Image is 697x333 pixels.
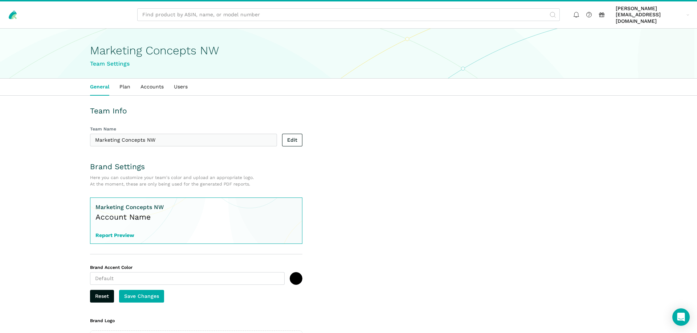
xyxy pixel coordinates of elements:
[95,203,164,212] div: Marketing Concepts NW
[90,174,279,188] p: Here you can customize your team's color and upload an appropriate logo. At the moment, these are...
[90,318,302,324] div: Brand Logo
[169,79,193,95] a: Users
[282,134,302,146] a: Edit
[90,265,285,271] label: Brand Accent Color
[672,308,690,326] div: Open Intercom Messenger
[90,44,607,57] h1: Marketing Concepts NW
[90,290,114,303] button: Reset
[90,162,302,172] h3: Brand Settings
[119,290,164,303] button: Save Changes
[95,232,164,239] div: Report Preview
[137,8,560,21] input: Find product by ASIN, name, or model number
[90,126,277,133] label: Team Name
[135,79,169,95] a: Accounts
[616,5,684,25] span: [PERSON_NAME][EMAIL_ADDRESS][DOMAIN_NAME]
[90,106,302,116] h3: Team Info
[95,212,164,222] div: Account Name
[613,4,692,26] a: [PERSON_NAME][EMAIL_ADDRESS][DOMAIN_NAME]
[85,79,114,95] a: General
[114,79,135,95] a: Plan
[90,272,285,285] input: Default
[90,59,607,68] div: Team Settings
